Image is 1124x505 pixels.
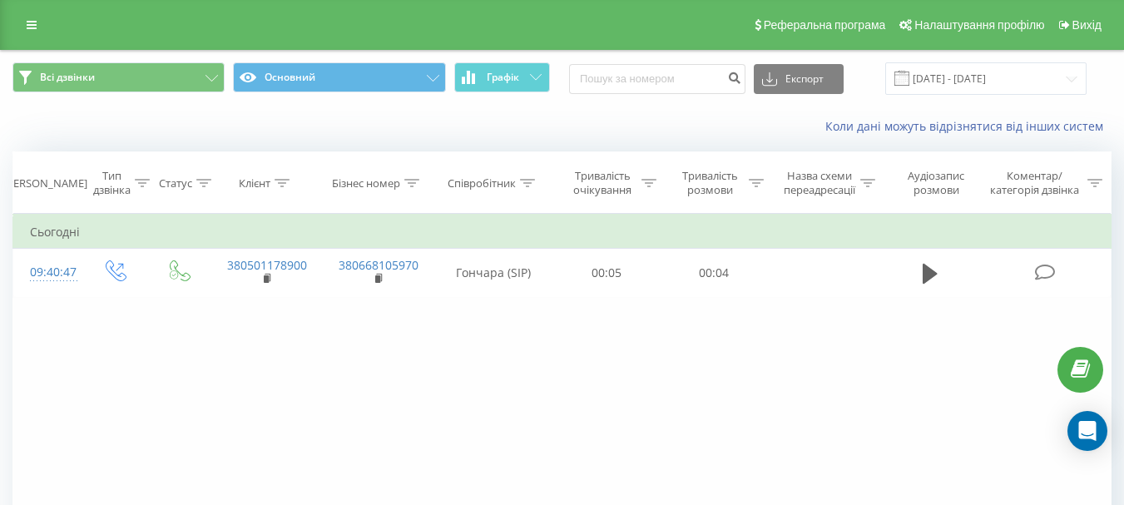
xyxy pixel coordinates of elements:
[914,18,1044,32] span: Налаштування профілю
[783,169,856,197] div: Назва схеми переадресації
[454,62,550,92] button: Графік
[1072,18,1102,32] span: Вихід
[448,176,516,191] div: Співробітник
[986,169,1083,197] div: Коментар/категорія дзвінка
[487,72,519,83] span: Графік
[661,249,768,297] td: 00:04
[13,215,1112,249] td: Сьогодні
[569,64,745,94] input: Пошук за номером
[227,257,307,273] a: 380501178900
[1067,411,1107,451] div: Open Intercom Messenger
[233,62,445,92] button: Основний
[93,169,131,197] div: Тип дзвінка
[40,71,95,84] span: Всі дзвінки
[159,176,192,191] div: Статус
[332,176,400,191] div: Бізнес номер
[825,118,1112,134] a: Коли дані можуть відрізнятися вiд інших систем
[12,62,225,92] button: Всі дзвінки
[764,18,886,32] span: Реферальна програма
[894,169,978,197] div: Аудіозапис розмови
[433,249,553,297] td: Гончара (SIP)
[30,256,65,289] div: 09:40:47
[676,169,745,197] div: Тривалість розмови
[754,64,844,94] button: Експорт
[239,176,270,191] div: Клієнт
[3,176,87,191] div: [PERSON_NAME]
[553,249,661,297] td: 00:05
[339,257,418,273] a: 380668105970
[568,169,637,197] div: Тривалість очікування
